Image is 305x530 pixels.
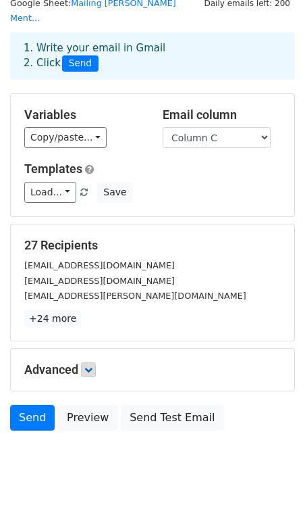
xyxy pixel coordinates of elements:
small: [EMAIL_ADDRESS][PERSON_NAME][DOMAIN_NAME] [24,291,246,301]
h5: Variables [24,107,142,122]
span: Send [62,55,99,72]
a: Copy/paste... [24,127,107,148]
iframe: Chat Widget [238,465,305,530]
a: Templates [24,162,82,176]
a: Send Test Email [121,405,223,431]
h5: 27 Recipients [24,238,281,253]
button: Save [97,182,132,203]
h5: Email column [163,107,281,122]
a: Preview [58,405,117,431]
small: [EMAIL_ADDRESS][DOMAIN_NAME] [24,276,175,286]
a: Send [10,405,55,431]
div: 1. Write your email in Gmail 2. Click [13,41,292,72]
h5: Advanced [24,362,281,377]
small: [EMAIL_ADDRESS][DOMAIN_NAME] [24,260,175,270]
a: Load... [24,182,76,203]
a: +24 more [24,310,81,327]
